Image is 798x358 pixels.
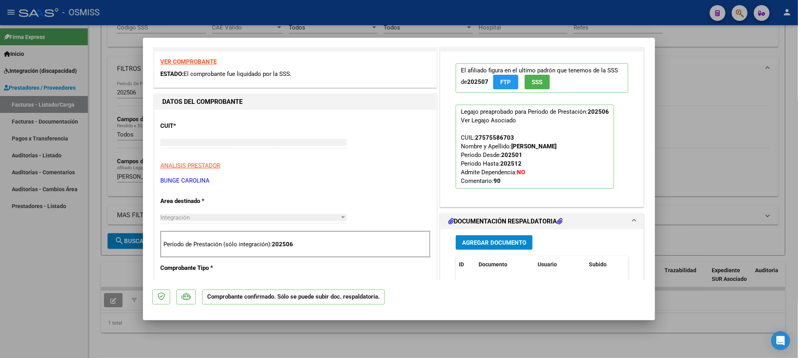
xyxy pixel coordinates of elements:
datatable-header-cell: Subido [586,256,625,273]
span: ANALISIS PRESTADOR [160,162,220,169]
span: SSS [532,79,543,86]
span: Subido [589,261,607,268]
datatable-header-cell: Documento [475,256,534,273]
div: 27575586703 [475,133,514,142]
strong: [PERSON_NAME] [511,143,557,150]
strong: 202506 [588,108,609,115]
h1: DOCUMENTACIÓN RESPALDATORIA [448,217,562,226]
p: Legajo preaprobado para Período de Prestación: [456,105,614,189]
span: CUIL: Nombre y Apellido: Período Desde: Período Hasta: Admite Dependencia: [461,134,557,185]
mat-expansion-panel-header: DOCUMENTACIÓN RESPALDATORIA [440,214,644,229]
span: ESTADO: [160,70,184,78]
div: PREAPROBACIÓN PARA INTEGRACION [440,52,644,207]
strong: 202506 [272,241,293,248]
span: Integración [160,214,190,221]
strong: 202507 [467,78,488,85]
datatable-header-cell: ID [456,256,475,273]
strong: 202512 [500,160,521,167]
span: FTP [501,79,511,86]
span: Documento [479,261,507,268]
p: Area destinado * [160,197,241,206]
span: ID [459,261,464,268]
strong: DATOS DEL COMPROBANTE [162,98,243,105]
div: Ver Legajo Asociado [461,116,516,125]
strong: 202501 [501,151,522,159]
p: Período de Prestación (sólo integración): [163,240,427,249]
span: Usuario [538,261,557,268]
span: Agregar Documento [462,239,526,246]
p: CUIT [160,122,241,131]
div: Open Intercom Messenger [771,331,790,350]
p: El afiliado figura en el ultimo padrón que tenemos de la SSS de [456,63,628,93]
datatable-header-cell: Usuario [534,256,586,273]
p: Comprobante confirmado. Sólo se puede subir doc. respaldatoria. [202,290,385,305]
button: SSS [525,75,550,89]
button: Agregar Documento [456,235,533,250]
strong: 90 [494,177,501,185]
p: BUNGE CAROLINA [160,176,431,185]
button: FTP [493,75,518,89]
p: Comprobante Tipo * [160,264,241,273]
a: VER COMPROBANTE [160,58,217,65]
span: El comprobante fue liquidado por la SSS. [184,70,291,78]
strong: NO [517,169,525,176]
span: Comentario: [461,177,501,185]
